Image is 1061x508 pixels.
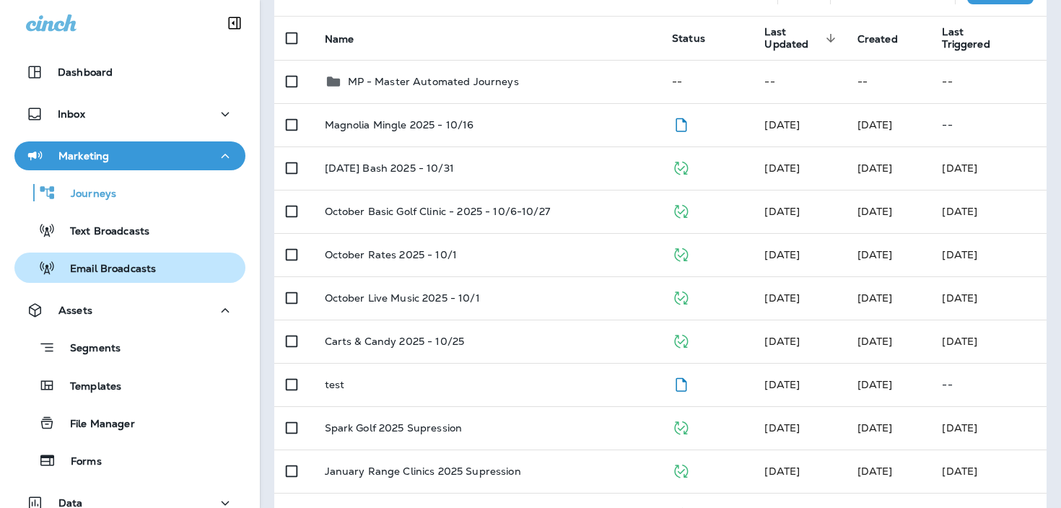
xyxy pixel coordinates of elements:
span: Jake Hopkins [764,465,800,478]
td: [DATE] [930,190,1047,233]
p: January Range Clinics 2025 Supression [325,465,521,477]
span: Celeste Janson [857,292,893,305]
td: [DATE] [930,450,1047,493]
p: Spark Golf 2025 Supression [325,422,463,434]
span: Draft [672,117,690,130]
button: Forms [14,445,245,476]
p: -- [942,379,1035,390]
span: Celeste Janson [764,162,800,175]
span: Pam Borrisove [857,335,893,348]
button: Journeys [14,178,245,208]
button: File Manager [14,408,245,438]
span: Published [672,290,690,303]
span: Status [672,32,705,45]
p: Dashboard [58,66,113,78]
button: Dashboard [14,58,245,87]
span: Name [325,33,354,45]
span: Celeste Janson [857,118,893,131]
p: Carts & Candy 2025 - 10/25 [325,336,465,347]
td: -- [753,60,845,103]
span: Last Triggered [942,26,1008,51]
p: October Live Music 2025 - 10/1 [325,292,480,304]
span: Pam Borrisove [764,378,800,391]
span: Jake Hopkins [857,465,893,478]
td: -- [660,60,753,103]
p: Email Broadcasts [56,263,156,276]
p: Text Broadcasts [56,225,149,239]
p: Templates [56,380,121,394]
span: Name [325,32,373,45]
td: -- [930,60,1047,103]
span: Celeste Janson [857,162,893,175]
td: [DATE] [930,146,1047,190]
span: Celeste Janson [764,205,800,218]
button: Templates [14,370,245,400]
p: October Basic Golf Clinic - 2025 - 10/6-10/27 [325,206,550,217]
td: [DATE] [930,320,1047,363]
p: File Manager [56,418,135,432]
span: Published [672,203,690,216]
button: Segments [14,332,245,363]
span: Pam Borrisove [857,248,893,261]
p: test [325,379,345,390]
p: Inbox [58,108,85,120]
p: Forms [56,455,102,469]
span: Last Updated [764,26,821,51]
span: Published [672,160,690,173]
td: [DATE] [930,233,1047,276]
p: Assets [58,305,92,316]
button: Text Broadcasts [14,215,245,245]
p: [DATE] Bash 2025 - 10/31 [325,162,454,174]
button: Collapse Sidebar [214,9,255,38]
button: Marketing [14,141,245,170]
p: Magnolia Mingle 2025 - 10/16 [325,119,474,131]
span: Celeste Janson [764,248,800,261]
p: MP - Master Automated Journeys [348,76,519,87]
span: Published [672,247,690,260]
td: [DATE] [930,406,1047,450]
td: [DATE] [930,276,1047,320]
p: Journeys [56,188,116,201]
span: Pam Borrisove [857,378,893,391]
span: Last Triggered [942,26,990,51]
span: Draft [672,377,690,390]
span: Jake Hopkins [764,421,800,434]
span: Celeste Janson [857,205,893,218]
span: Published [672,333,690,346]
button: Assets [14,296,245,325]
p: Marketing [58,150,109,162]
span: Celeste Janson [764,118,800,131]
button: Email Broadcasts [14,253,245,283]
span: Published [672,420,690,433]
span: Created [857,32,917,45]
p: -- [942,119,1035,131]
span: Published [672,463,690,476]
span: Jake Hopkins [857,421,893,434]
span: Celeste Janson [764,335,800,348]
p: October Rates 2025 - 10/1 [325,249,458,260]
span: Last Updated [764,26,839,51]
p: Segments [56,342,121,356]
td: -- [846,60,931,103]
span: Created [857,33,898,45]
span: Celeste Janson [764,292,800,305]
button: Inbox [14,100,245,128]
